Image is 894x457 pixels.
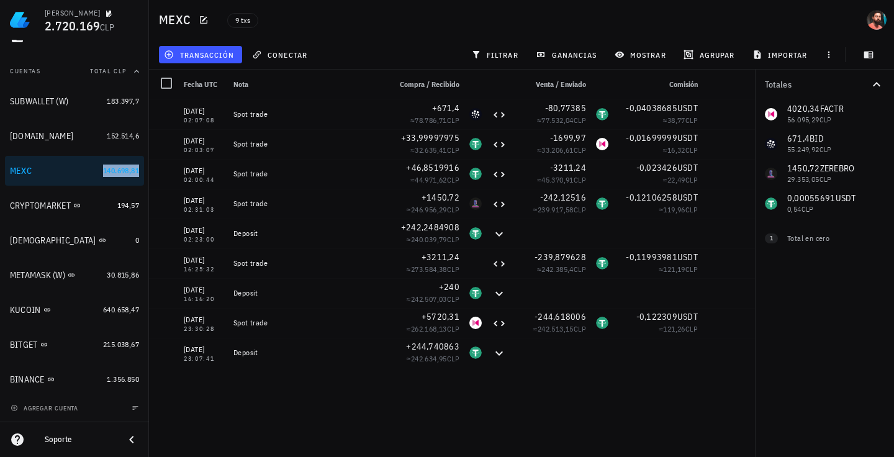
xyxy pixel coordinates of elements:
div: SAI-icon [469,257,482,269]
span: ganancias [538,50,597,60]
div: USDT-icon [469,287,482,299]
span: Comisión [669,79,698,89]
span: Compra / Recibido [400,79,459,89]
div: CRYPTOMARKET [10,201,71,211]
span: conectar [255,50,307,60]
span: ≈ [533,324,586,333]
span: CLP [574,145,586,155]
span: CLP [100,22,114,33]
span: -0,023426 [636,162,677,173]
span: CLP [447,235,459,244]
div: 02:00:44 [184,177,223,183]
span: 1.356.850 [107,374,139,384]
span: 38,77 [667,115,685,125]
span: ≈ [537,265,586,274]
span: ≈ [407,235,459,244]
span: -242,12516 [540,192,587,203]
span: 239.917,58 [538,205,574,214]
div: [DATE] [184,194,223,207]
span: ≈ [663,175,698,184]
span: USDT [677,162,698,173]
div: 02:31:03 [184,207,223,213]
div: Compra / Recibido [385,70,464,99]
div: Venta / Enviado [512,70,591,99]
span: USDT [677,192,698,203]
span: CLP [574,115,586,125]
div: 02:03:07 [184,147,223,153]
button: CuentasTotal CLP [5,57,144,86]
div: SUBWALLET (W) [10,96,68,107]
span: USDT [677,311,698,322]
span: +240 [439,281,459,292]
div: Soporte [45,435,114,445]
span: CLP [685,175,698,184]
div: USDT-icon [469,346,482,359]
span: importar [755,50,808,60]
button: Totales [755,70,894,99]
span: CLP [685,324,698,333]
span: 242.513,15 [538,324,574,333]
div: SAI-icon [596,168,608,180]
span: -0,04038685 [626,102,677,114]
span: 242.507,03 [411,294,447,304]
span: ≈ [407,265,459,274]
div: ZEREBRO-icon [469,197,482,210]
div: Comisión [613,70,703,99]
span: ≈ [537,115,586,125]
div: [DOMAIN_NAME] [10,131,73,142]
span: ≈ [407,354,459,363]
span: -80,77385 [545,102,586,114]
span: 1 [770,233,773,243]
span: 33.206,61 [541,145,574,155]
img: LedgiFi [10,10,30,30]
a: METAMASK (W) 30.815,86 [5,260,144,290]
span: ≈ [410,115,459,125]
div: Spot trade [233,258,380,268]
button: mostrar [610,46,674,63]
span: -239,879628 [535,251,586,263]
span: ≈ [410,175,459,184]
span: -0,122309 [636,311,677,322]
span: CLP [447,205,459,214]
span: +1450,72 [422,192,459,203]
div: KUCOIN [10,305,41,315]
div: 02:07:08 [184,117,223,124]
div: [DATE] [184,224,223,237]
div: Spot trade [233,199,380,209]
a: CRYPTOMARKET 194,57 [5,191,144,220]
span: CLP [447,175,459,184]
div: [DEMOGRAPHIC_DATA] [10,235,96,246]
div: MEXC [10,166,32,176]
span: Total CLP [90,67,127,75]
div: Total en cero [787,233,859,244]
div: BID-icon [469,108,482,120]
span: CLP [447,354,459,363]
span: ≈ [407,294,459,304]
button: conectar [247,46,315,63]
span: -1699,97 [550,132,586,143]
span: CLP [685,145,698,155]
div: [DATE] [184,284,223,296]
div: [DATE] [184,165,223,177]
span: Nota [233,79,248,89]
span: CLP [447,294,459,304]
span: ≈ [659,265,698,274]
span: CLP [574,265,586,274]
span: 0 [135,235,139,245]
div: BINANCE [10,374,45,385]
span: mostrar [617,50,666,60]
a: BITGET 215.038,67 [5,330,144,360]
span: agregar cuenta [13,404,78,412]
span: ≈ [659,205,698,214]
button: agrupar [679,46,742,63]
a: SUBWALLET (W) 183.397,7 [5,86,144,116]
div: [DATE] [184,135,223,147]
span: 22,49 [667,175,685,184]
span: 640.658,47 [103,305,139,314]
a: [DOMAIN_NAME] 152.514,6 [5,121,144,151]
span: 183.397,7 [107,96,139,106]
span: 32.635,41 [415,145,447,155]
a: MEXC 140.698,81 [5,156,144,186]
span: 121,26 [663,324,685,333]
div: USDT-icon [596,197,608,210]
